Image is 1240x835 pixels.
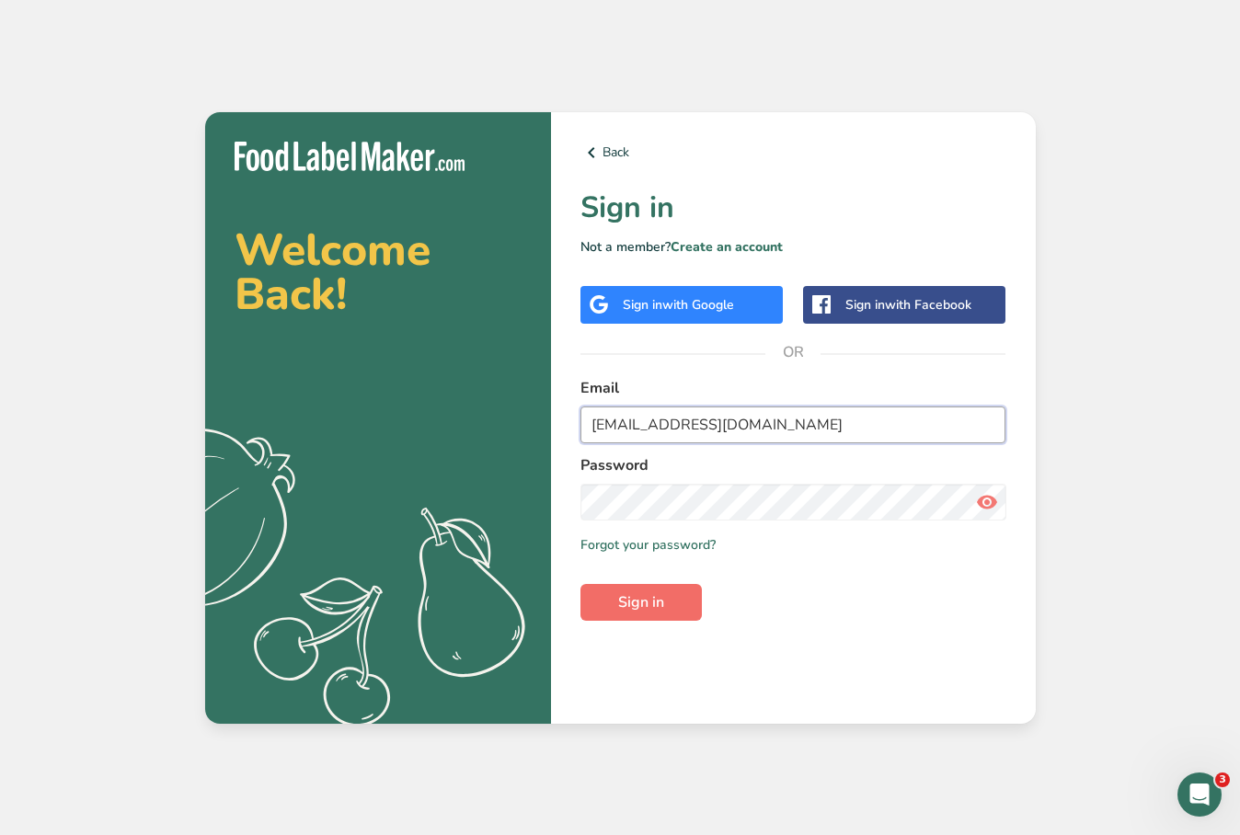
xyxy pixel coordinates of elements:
a: Create an account [671,238,783,256]
span: with Google [662,296,734,314]
div: Sign in [845,295,971,315]
h1: Sign in [580,186,1006,230]
span: Sign in [618,591,664,613]
h2: Welcome Back! [235,228,522,316]
div: Sign in [623,295,734,315]
iframe: Intercom live chat [1177,772,1222,817]
img: Food Label Maker [235,142,465,172]
span: OR [765,325,821,380]
span: with Facebook [885,296,971,314]
label: Email [580,377,1006,399]
a: Forgot your password? [580,535,716,555]
span: 3 [1215,772,1230,787]
input: Enter Your Email [580,406,1006,443]
label: Password [580,454,1006,476]
button: Sign in [580,584,702,621]
a: Back [580,142,1006,164]
p: Not a member? [580,237,1006,257]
